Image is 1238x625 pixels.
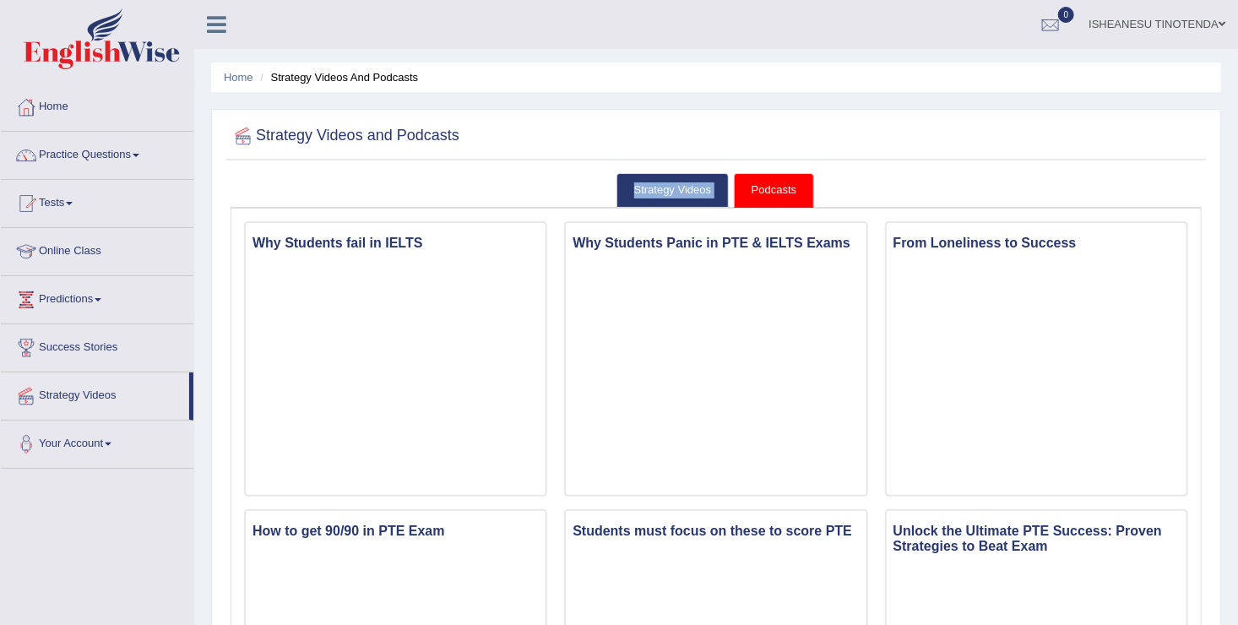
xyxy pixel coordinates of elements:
[246,519,546,543] h3: How to get 90/90 in PTE Exam
[1,84,193,126] a: Home
[887,519,1186,557] h3: Unlock the Ultimate PTE Success: Proven Strategies to Beat Exam
[1,324,193,367] a: Success Stories
[256,69,418,85] li: Strategy Videos and Podcasts
[246,231,546,255] h3: Why Students fail in IELTS
[566,231,866,255] h3: Why Students Panic in PTE & IELTS Exams
[1,372,189,415] a: Strategy Videos
[1,132,193,174] a: Practice Questions
[231,123,459,149] h2: Strategy Videos and Podcasts
[566,519,866,543] h3: Students must focus on these to score PTE
[887,231,1186,255] h3: From Loneliness to Success
[1,180,193,222] a: Tests
[224,71,253,84] a: Home
[616,173,730,208] a: Strategy Videos
[1,421,193,463] a: Your Account
[1058,7,1075,23] span: 0
[1,276,193,318] a: Predictions
[734,173,814,208] a: Podcasts
[1,228,193,270] a: Online Class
